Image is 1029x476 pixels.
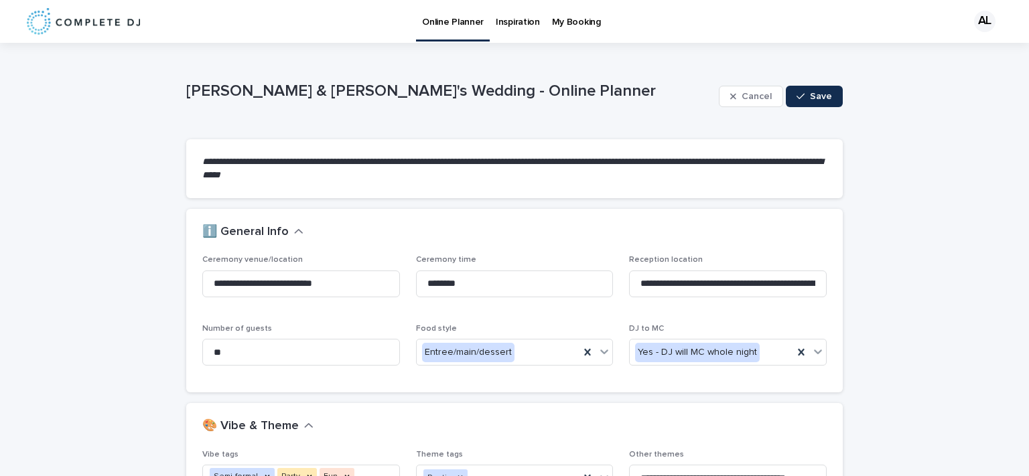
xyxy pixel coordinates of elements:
div: Entree/main/dessert [422,343,514,362]
button: 🎨 Vibe & Theme [202,419,314,434]
div: AL [974,11,996,32]
button: ℹ️ General Info [202,225,303,240]
span: Number of guests [202,325,272,333]
div: Yes - DJ will MC whole night [635,343,760,362]
span: Food style [416,325,457,333]
img: 8nP3zCmvR2aWrOmylPw8 [27,8,140,35]
h2: ℹ️ General Info [202,225,289,240]
span: Reception location [629,256,703,264]
button: Cancel [719,86,783,107]
span: Theme tags [416,451,463,459]
span: Ceremony time [416,256,476,264]
p: [PERSON_NAME] & [PERSON_NAME]'s Wedding - Online Planner [186,82,713,101]
span: Ceremony venue/location [202,256,303,264]
span: Other themes [629,451,684,459]
span: Save [810,92,832,101]
button: Save [786,86,843,107]
h2: 🎨 Vibe & Theme [202,419,299,434]
span: Cancel [742,92,772,101]
span: Vibe tags [202,451,238,459]
span: DJ to MC [629,325,664,333]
